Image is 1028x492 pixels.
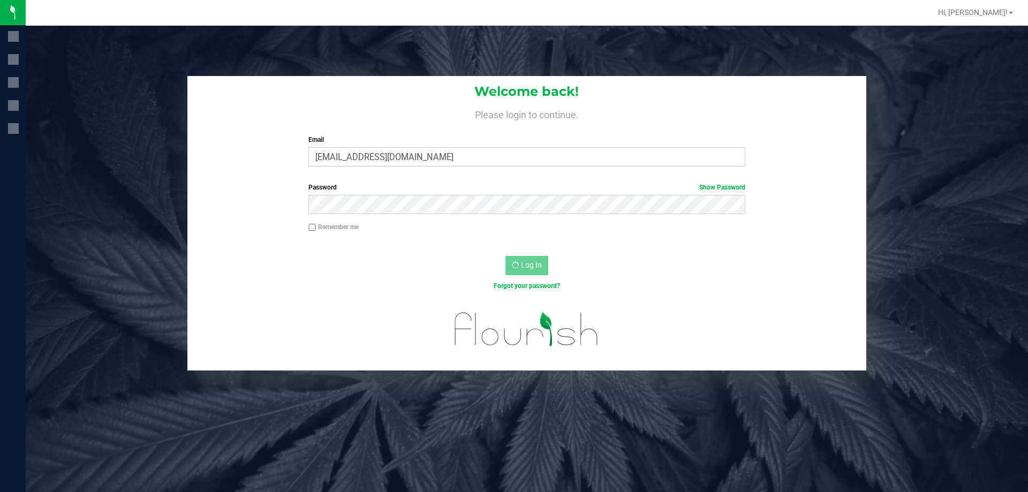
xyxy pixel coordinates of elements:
[938,8,1008,17] span: Hi, [PERSON_NAME]!
[308,224,316,231] input: Remember me
[505,256,548,275] button: Log In
[442,302,611,357] img: flourish_logo.svg
[187,85,866,99] h1: Welcome back!
[494,282,560,290] a: Forgot your password?
[308,135,745,145] label: Email
[308,222,359,232] label: Remember me
[521,261,542,269] span: Log In
[308,184,337,191] span: Password
[699,184,745,191] a: Show Password
[187,107,866,120] h4: Please login to continue.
